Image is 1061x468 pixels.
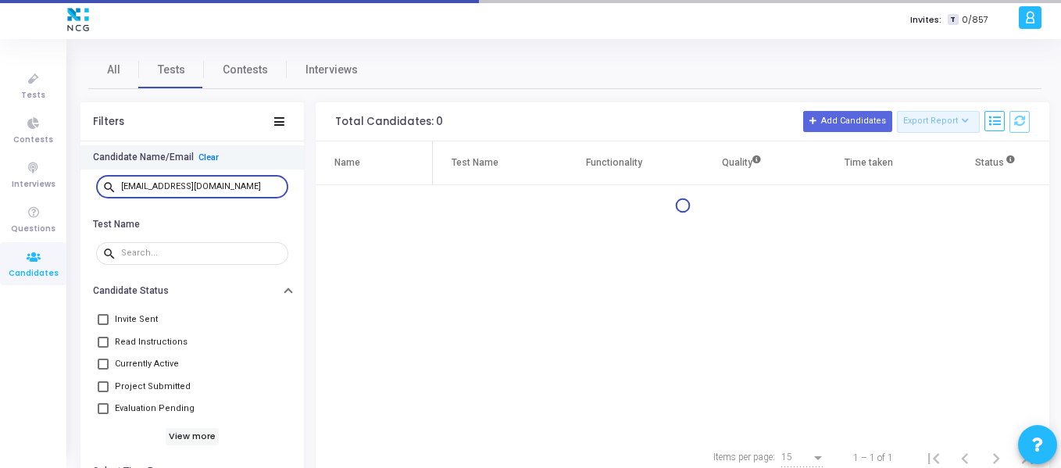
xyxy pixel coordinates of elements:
span: 15 [781,452,792,463]
span: Tests [158,62,185,78]
input: Search... [121,248,282,258]
h6: Test Name [93,219,140,230]
span: All [107,62,120,78]
mat-icon: search [102,180,121,194]
span: Contests [13,134,53,147]
span: Candidates [9,267,59,280]
button: Export Report [897,111,981,133]
th: Status [932,141,1059,185]
th: Test Name [433,141,550,185]
span: Questions [11,223,55,236]
div: Time taken [845,154,893,171]
span: Project Submitted [115,377,191,396]
span: Evaluation Pending [115,399,195,418]
span: Interviews [12,178,55,191]
span: Tests [21,89,45,102]
th: Functionality [550,141,677,185]
div: Name [334,154,360,171]
span: Read Instructions [115,333,188,352]
h6: View more [166,428,220,445]
button: Candidate Name/EmailClear [80,145,304,170]
h6: Candidate Status [93,285,169,297]
mat-icon: search [102,246,121,260]
span: T [948,14,958,26]
span: Invite Sent [115,310,158,329]
button: Test Name [80,212,304,236]
a: Clear [198,152,219,163]
div: Items per page: [713,450,775,464]
mat-select: Items per page: [781,452,825,463]
span: Interviews [305,62,358,78]
div: Filters [93,116,124,128]
h6: Candidate Name/Email [93,152,194,163]
div: 1 – 1 of 1 [853,451,893,465]
span: Currently Active [115,355,179,373]
input: Search... [121,182,282,191]
button: Candidate Status [80,279,304,303]
label: Invites: [910,13,941,27]
span: 0/857 [962,13,988,27]
div: Total Candidates: 0 [335,116,443,128]
button: Add Candidates [803,111,892,131]
img: logo [63,4,93,35]
th: Quality [677,141,805,185]
span: Contests [223,62,268,78]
